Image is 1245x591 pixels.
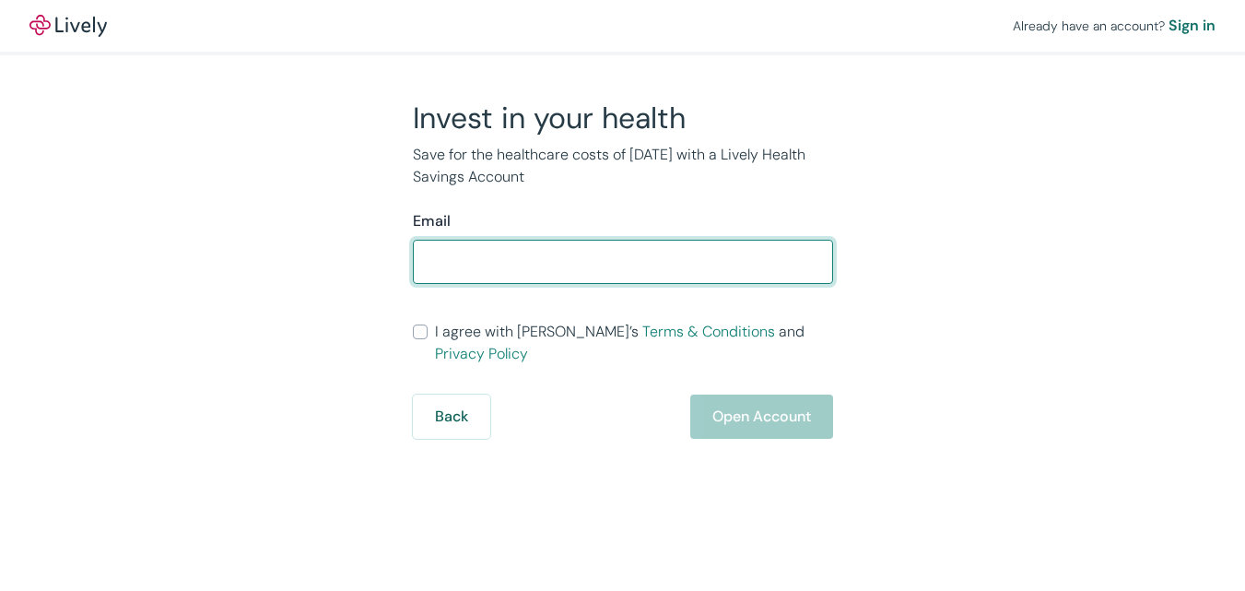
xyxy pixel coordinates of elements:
img: Lively [29,15,107,37]
p: Save for the healthcare costs of [DATE] with a Lively Health Savings Account [413,144,833,188]
span: I agree with [PERSON_NAME]’s and [435,321,833,365]
button: Back [413,395,490,439]
div: Already have an account? [1013,15,1216,37]
a: Privacy Policy [435,344,528,363]
a: Terms & Conditions [642,322,775,341]
a: Sign in [1169,15,1216,37]
label: Email [413,210,451,232]
h2: Invest in your health [413,100,833,136]
a: LivelyLively [29,15,107,37]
